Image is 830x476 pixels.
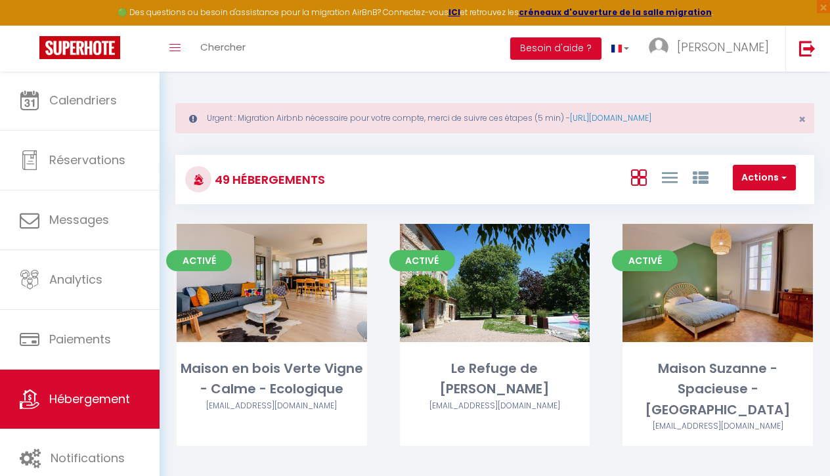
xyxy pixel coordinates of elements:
[622,358,813,420] div: Maison Suzanne - Spacieuse - [GEOGRAPHIC_DATA]
[639,26,785,72] a: ... [PERSON_NAME]
[211,165,325,194] h3: 49 Hébergements
[166,250,232,271] span: Activé
[389,250,455,271] span: Activé
[612,250,678,271] span: Activé
[49,152,125,168] span: Réservations
[519,7,712,18] a: créneaux d'ouverture de la salle migration
[622,420,813,433] div: Airbnb
[510,37,601,60] button: Besoin d'aide ?
[175,103,814,133] div: Urgent : Migration Airbnb nécessaire pour votre compte, merci de suivre ces étapes (5 min) -
[177,358,367,400] div: Maison en bois Verte Vigne - Calme - Ecologique
[49,331,111,347] span: Paiements
[49,211,109,228] span: Messages
[49,271,102,288] span: Analytics
[798,114,806,125] button: Close
[190,26,255,72] a: Chercher
[400,358,590,400] div: Le Refuge de [PERSON_NAME]
[49,391,130,407] span: Hébergement
[799,40,816,56] img: logout
[677,39,769,55] span: [PERSON_NAME]
[400,400,590,412] div: Airbnb
[177,400,367,412] div: Airbnb
[51,450,125,466] span: Notifications
[39,36,120,59] img: Super Booking
[693,166,709,188] a: Vue par Groupe
[662,166,678,188] a: Vue en Liste
[200,40,246,54] span: Chercher
[733,165,796,191] button: Actions
[448,7,460,18] a: ICI
[649,37,668,57] img: ...
[49,92,117,108] span: Calendriers
[798,111,806,127] span: ×
[570,112,651,123] a: [URL][DOMAIN_NAME]
[631,166,647,188] a: Vue en Box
